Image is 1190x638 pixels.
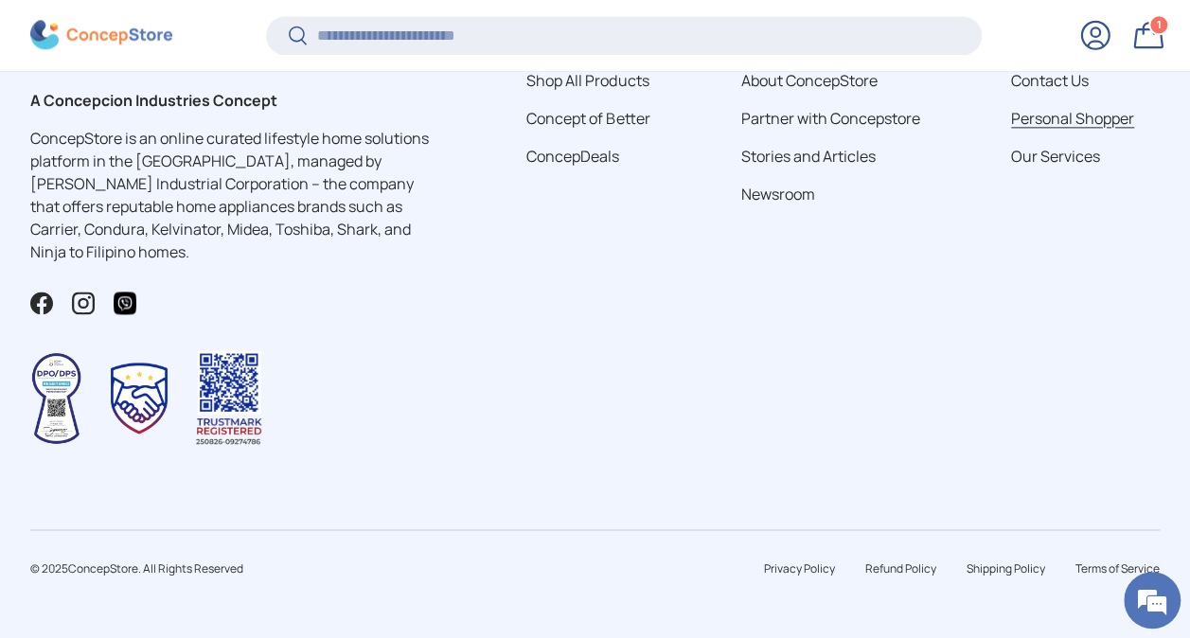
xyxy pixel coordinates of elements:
a: ConcepStore [68,560,138,576]
a: Contact Us [1011,70,1089,91]
img: ConcepStore [30,21,172,50]
span: © 2025 . All Rights Reserved [30,560,243,576]
a: Stories and Articles [741,146,876,167]
a: Partner with Concepstore [741,108,920,129]
h2: A Concepcion Industries Concept [30,89,435,112]
span: 1 [1157,18,1162,32]
a: Shop All Products [526,70,648,91]
a: Personal Shopper [1011,108,1134,129]
a: Our Services [1011,146,1100,167]
img: Trustmark QR [196,350,262,446]
img: Data Privacy Seal [30,351,82,445]
a: ConcepDeals [526,146,619,167]
a: Privacy Policy [764,560,835,576]
a: Terms of Service [1075,560,1160,576]
a: About ConcepStore [741,70,878,91]
a: Shipping Policy [967,560,1045,576]
a: Concept of Better [526,108,649,129]
a: Refund Policy [865,560,936,576]
img: Trustmark Seal [111,363,168,434]
a: Newsroom [741,184,815,204]
p: ConcepStore is an online curated lifestyle home solutions platform in the [GEOGRAPHIC_DATA], mana... [30,127,435,263]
